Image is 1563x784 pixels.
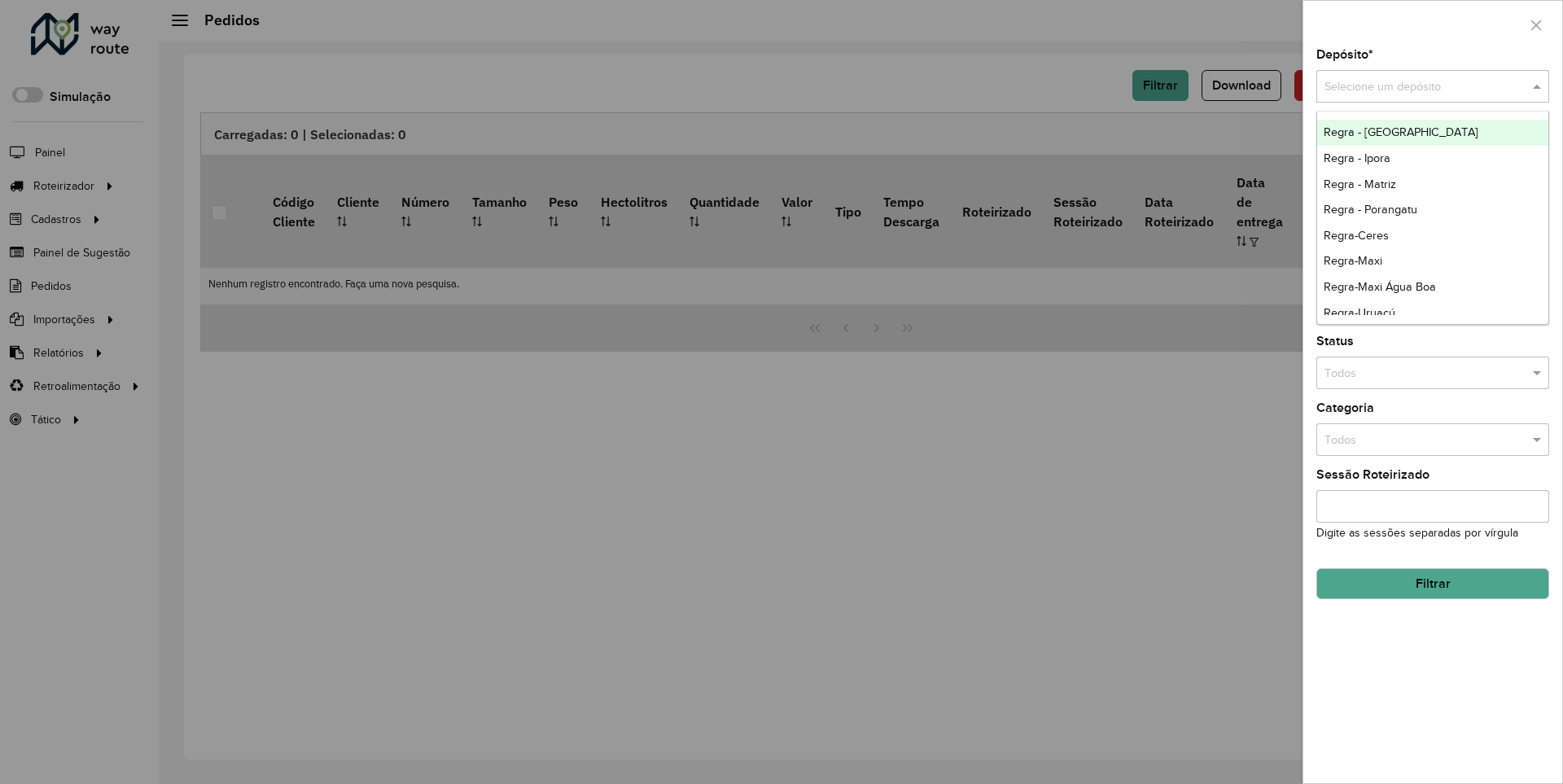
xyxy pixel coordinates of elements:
[1316,527,1518,539] small: Digite as sessões separadas por vírgula
[1316,568,1549,599] button: Filtrar
[1324,177,1396,191] span: Regra - Matriz
[1316,111,1549,325] ng-dropdown-panel: Options list
[1316,45,1373,64] label: Depósito
[1316,398,1374,418] label: Categoria
[1316,331,1354,351] label: Status
[1324,229,1389,242] span: Regra-Ceres
[1324,306,1395,319] span: Regra-Uruaçú
[1324,280,1436,293] span: Regra-Maxi Água Boa
[1316,465,1429,484] label: Sessão Roteirizado
[1324,254,1382,267] span: Regra-Maxi
[1324,125,1478,138] span: Regra - [GEOGRAPHIC_DATA]
[1324,203,1417,216] span: Regra - Porangatu
[1324,151,1390,164] span: Regra - Ipora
